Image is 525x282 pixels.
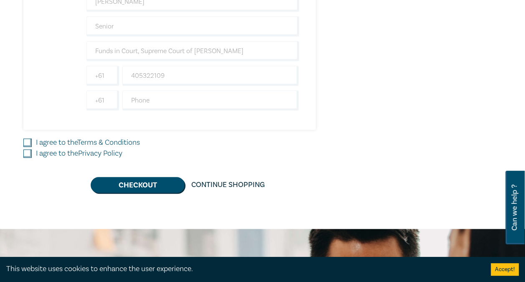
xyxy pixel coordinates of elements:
span: Can we help ? [510,176,518,239]
input: Last Name* [86,16,299,36]
div: This website uses cookies to enhance the user experience. [6,264,478,274]
button: Checkout [91,177,185,193]
a: Privacy Policy [78,149,122,158]
label: I agree to the [36,137,140,148]
button: Accept cookies [491,263,519,276]
a: Terms & Conditions [77,138,140,147]
input: Company [86,41,299,61]
input: Mobile* [122,66,299,86]
input: Phone [122,90,299,110]
input: +61 [86,90,119,110]
label: I agree to the [36,148,122,159]
input: +61 [86,66,119,86]
a: Continue Shopping [185,177,271,193]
